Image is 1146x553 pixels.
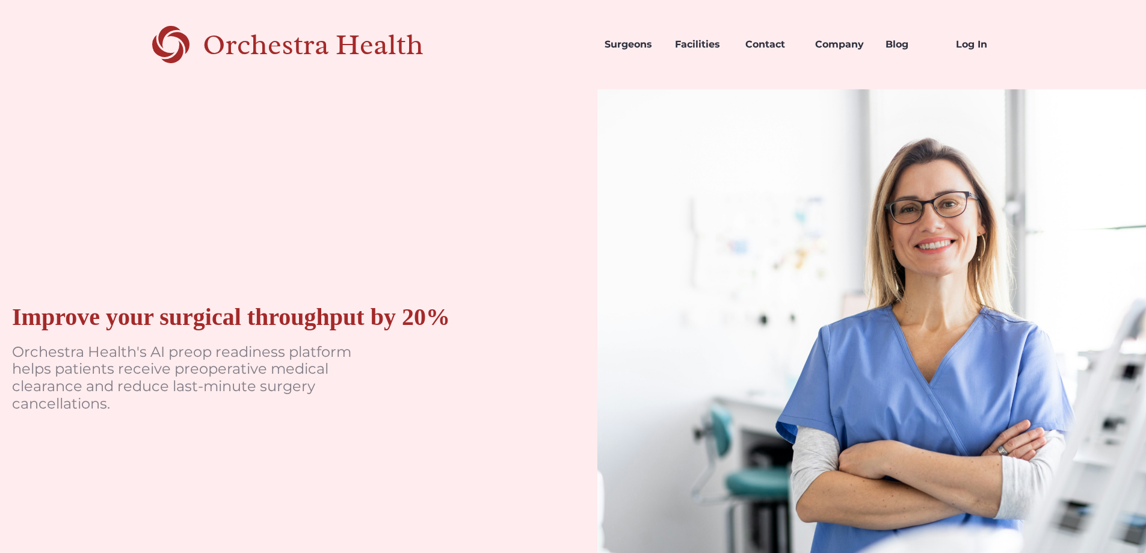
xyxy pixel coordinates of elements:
a: Log In [946,24,1017,65]
a: Facilities [665,24,736,65]
div: Orchestra Health [203,32,466,57]
a: home [130,24,466,65]
p: Orchestra Health's AI preop readiness platform helps patients receive preoperative medical cleara... [12,344,373,413]
a: Contact [736,24,806,65]
div: Improve your surgical throughput by 20% [12,303,450,332]
a: Surgeons [595,24,665,65]
a: Blog [876,24,946,65]
a: Company [806,24,876,65]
